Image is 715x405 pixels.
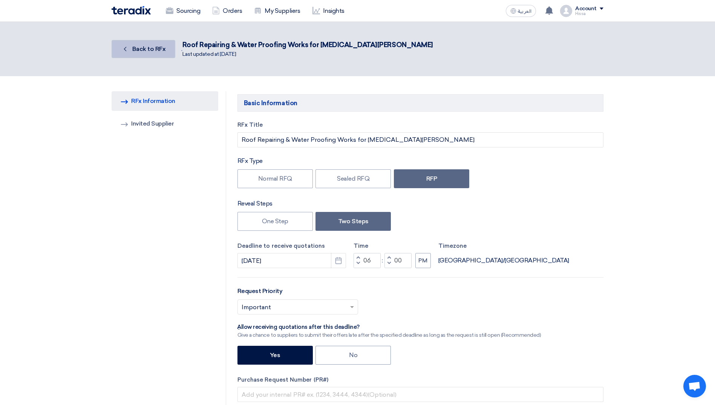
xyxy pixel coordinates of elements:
h5: Basic Information [237,94,603,112]
div: : [381,256,384,265]
a: My Suppliers [248,3,306,19]
div: RFx Type [237,156,603,166]
div: ِAllow receiving quotations after this deadline? [237,324,541,331]
label: RFP [394,169,469,188]
input: e.g. New ERP System, Server Visualization Project... [237,132,603,147]
input: Add your internal PR# ex. (1234, 3444, 4344)(Optional) [237,387,603,402]
label: Normal RFQ [237,169,313,188]
div: Hissa [575,12,603,16]
div: Open chat [683,375,706,397]
label: No [315,346,391,365]
label: Two Steps [315,212,391,231]
span: Back to RFx [132,45,166,52]
a: Invited Supplier [112,114,218,133]
label: Time [354,242,431,250]
div: [GEOGRAPHIC_DATA]/[GEOGRAPHIC_DATA] [438,256,569,265]
label: RFx Title [237,121,603,129]
label: Timezone [438,242,569,250]
div: Last updated at [DATE] [182,50,433,58]
span: العربية [518,9,531,14]
a: Insights [306,3,351,19]
a: RFx Information [112,91,218,111]
div: . [112,37,603,61]
div: Give a chance to suppliers to submit their offers late after the specified deadline as long as th... [237,331,541,339]
a: Sourcing [160,3,206,19]
label: One Step [237,212,313,231]
img: profile_test.png [560,5,572,17]
img: Teradix logo [112,6,151,15]
a: Orders [206,3,248,19]
input: Hours [354,253,381,268]
div: Roof Repairing & Water Proofing Works for [MEDICAL_DATA][PERSON_NAME] [182,40,433,50]
button: PM [415,253,431,268]
div: Reveal Steps [237,199,603,208]
label: Deadline to receive quotations [237,242,346,250]
div: Account [575,6,597,12]
input: yyyy-mm-dd [237,253,346,268]
label: Purchase Request Number (PR#) [237,376,603,384]
button: العربية [506,5,536,17]
label: Sealed RFQ [315,169,391,188]
label: Request Priority [237,287,282,296]
label: Yes [237,346,313,365]
a: Back to RFx [112,40,175,58]
input: Minutes [384,253,412,268]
